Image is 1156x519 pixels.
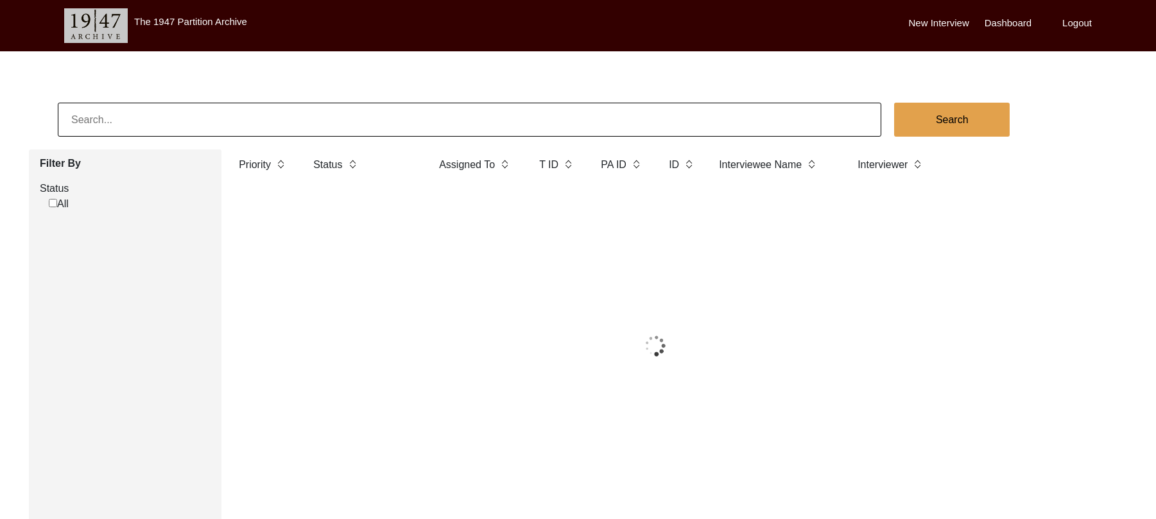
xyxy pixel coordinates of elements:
label: Status [313,157,342,173]
label: T ID [539,157,558,173]
img: sort-button.png [684,157,693,171]
label: Assigned To [439,157,495,173]
label: Dashboard [985,16,1031,31]
img: sort-button.png [348,157,357,171]
img: sort-button.png [807,157,816,171]
label: All [49,196,69,212]
label: Interviewer [858,157,908,173]
img: sort-button.png [564,157,573,171]
label: New Interview [909,16,969,31]
label: ID [669,157,679,173]
img: sort-button.png [913,157,922,171]
label: Status [40,181,212,196]
img: header-logo.png [64,8,128,43]
label: The 1947 Partition Archive [134,16,247,27]
label: PA ID [601,157,626,173]
img: 1*9EBHIOzhE1XfMYoKz1JcsQ.gif [607,314,704,378]
input: All [49,199,57,207]
img: sort-button.png [632,157,641,171]
label: Logout [1062,16,1092,31]
button: Search [894,103,1010,137]
img: sort-button.png [500,157,509,171]
label: Interviewee Name [719,157,802,173]
img: sort-button.png [276,157,285,171]
label: Filter By [40,156,212,171]
label: Priority [239,157,271,173]
input: Search... [58,103,881,137]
